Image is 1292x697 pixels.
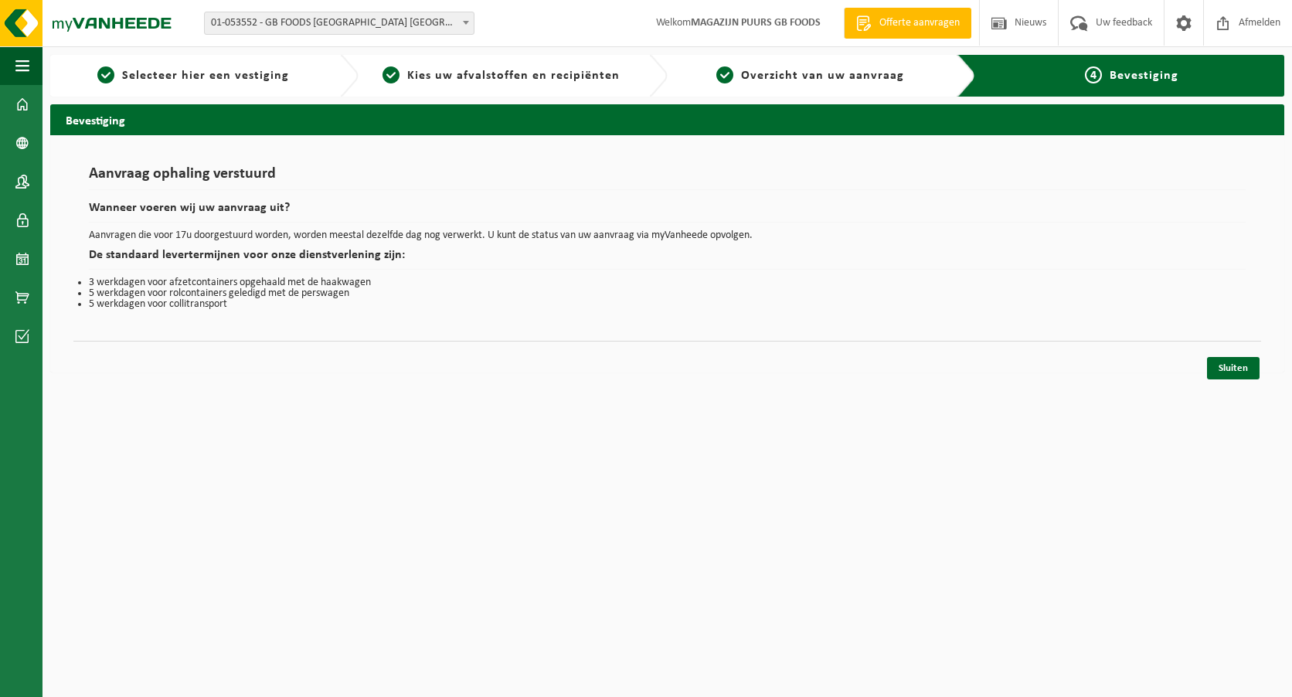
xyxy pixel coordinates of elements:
strong: MAGAZIJN PUURS GB FOODS [691,17,821,29]
span: Selecteer hier een vestiging [122,70,289,82]
span: Bevestiging [1110,70,1178,82]
span: 3 [716,66,733,83]
li: 5 werkdagen voor collitransport [89,299,1246,310]
span: Overzicht van uw aanvraag [741,70,904,82]
span: 2 [382,66,399,83]
a: 3Overzicht van uw aanvraag [675,66,945,85]
h2: Bevestiging [50,104,1284,134]
h1: Aanvraag ophaling verstuurd [89,166,1246,190]
span: Kies uw afvalstoffen en recipiënten [407,70,620,82]
li: 5 werkdagen voor rolcontainers geledigd met de perswagen [89,288,1246,299]
a: 2Kies uw afvalstoffen en recipiënten [366,66,636,85]
li: 3 werkdagen voor afzetcontainers opgehaald met de haakwagen [89,277,1246,288]
a: Offerte aanvragen [844,8,971,39]
span: Offerte aanvragen [875,15,964,31]
h2: De standaard levertermijnen voor onze dienstverlening zijn: [89,249,1246,270]
span: 4 [1085,66,1102,83]
h2: Wanneer voeren wij uw aanvraag uit? [89,202,1246,223]
span: 01-053552 - GB FOODS BELGIUM NV - PUURS-SINT-AMANDS [204,12,474,35]
span: 01-053552 - GB FOODS BELGIUM NV - PUURS-SINT-AMANDS [205,12,474,34]
span: 1 [97,66,114,83]
p: Aanvragen die voor 17u doorgestuurd worden, worden meestal dezelfde dag nog verwerkt. U kunt de s... [89,230,1246,241]
a: Sluiten [1207,357,1260,379]
a: 1Selecteer hier een vestiging [58,66,328,85]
